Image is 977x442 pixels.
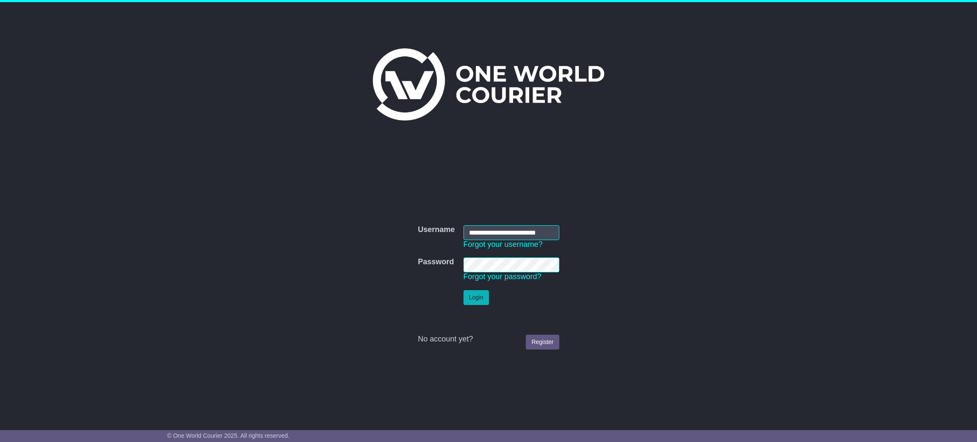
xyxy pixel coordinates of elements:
[526,335,559,350] a: Register
[463,272,542,281] a: Forgot your password?
[167,432,290,439] span: © One World Courier 2025. All rights reserved.
[418,257,454,267] label: Password
[418,225,455,235] label: Username
[418,335,559,344] div: No account yet?
[463,290,489,305] button: Login
[373,48,604,120] img: One World
[463,240,543,249] a: Forgot your username?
